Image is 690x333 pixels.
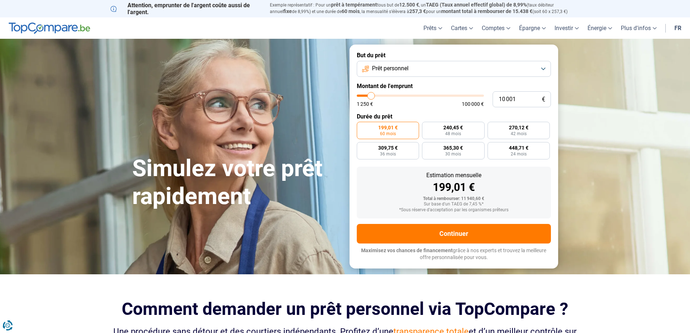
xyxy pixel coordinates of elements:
[443,145,463,150] span: 365,30 €
[270,2,580,15] p: Exemple représentatif : Pour un tous but de , un (taux débiteur annuel de 8,99%) et une durée de ...
[372,64,409,72] span: Prêt personnel
[342,8,360,14] span: 60 mois
[515,17,550,39] a: Épargne
[380,152,396,156] span: 36 mois
[110,2,261,16] p: Attention, emprunter de l'argent coûte aussi de l'argent.
[361,247,453,253] span: Maximisez vos chances de financement
[380,132,396,136] span: 60 mois
[357,113,551,120] label: Durée du prêt
[550,17,583,39] a: Investir
[447,17,477,39] a: Cartes
[462,101,484,107] span: 100 000 €
[357,52,551,59] label: But du prêt
[583,17,616,39] a: Énergie
[357,224,551,243] button: Continuer
[331,2,377,8] span: prêt à tempérament
[110,299,580,319] h2: Comment demander un prêt personnel via TopCompare ?
[511,152,527,156] span: 24 mois
[509,145,528,150] span: 448,71 €
[132,155,341,211] h1: Simulez votre prêt rapidement
[378,125,398,130] span: 199,01 €
[542,96,545,103] span: €
[670,17,686,39] a: fr
[283,8,292,14] span: fixe
[399,2,419,8] span: 12.500 €
[363,172,545,178] div: Estimation mensuelle
[426,2,527,8] span: TAEG (Taux annuel effectif global) de 8,99%
[363,208,545,213] div: *Sous réserve d'acceptation par les organismes prêteurs
[363,202,545,207] div: Sur base d'un TAEG de 7,45 %*
[357,61,551,77] button: Prêt personnel
[445,132,461,136] span: 48 mois
[445,152,461,156] span: 30 mois
[443,125,463,130] span: 240,45 €
[509,125,528,130] span: 270,12 €
[363,182,545,193] div: 199,01 €
[363,196,545,201] div: Total à rembourser: 11 940,60 €
[511,132,527,136] span: 42 mois
[378,145,398,150] span: 309,75 €
[357,247,551,261] p: grâce à nos experts et trouvez la meilleure offre personnalisée pour vous.
[357,83,551,90] label: Montant de l'emprunt
[419,17,447,39] a: Prêts
[616,17,661,39] a: Plus d'infos
[477,17,515,39] a: Comptes
[441,8,532,14] span: montant total à rembourser de 15.438 €
[357,101,373,107] span: 1 250 €
[409,8,426,14] span: 257,3 €
[9,22,90,34] img: TopCompare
